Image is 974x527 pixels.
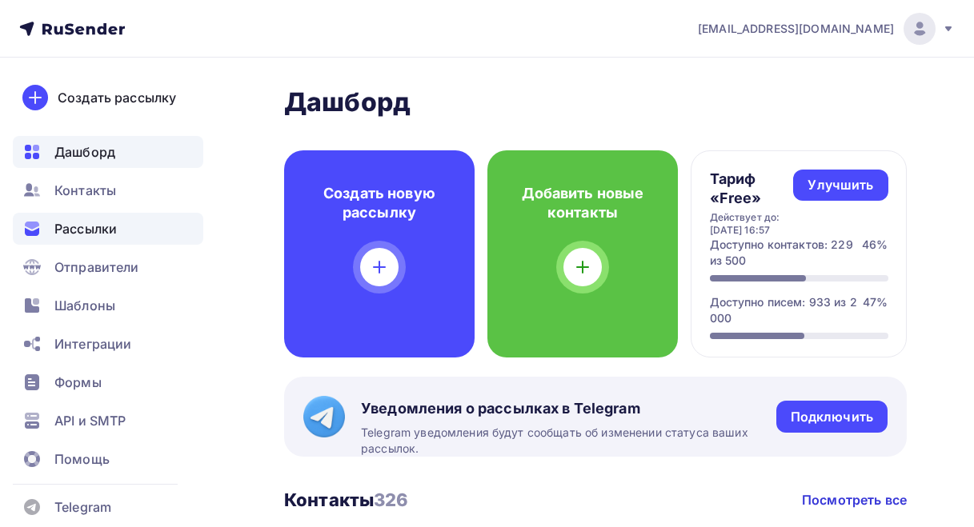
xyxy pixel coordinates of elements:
a: Рассылки [13,213,203,245]
span: API и SMTP [54,411,126,430]
div: Улучшить [808,176,873,194]
span: Интеграции [54,334,131,353]
a: Формы [13,366,203,398]
span: Рассылки [54,219,117,238]
span: Формы [54,373,102,392]
div: Подключить [791,408,873,426]
h3: Контакты [284,489,409,511]
span: [EMAIL_ADDRESS][DOMAIN_NAME] [698,21,894,37]
span: Помощь [54,449,110,469]
a: Шаблоны [13,289,203,321]
span: Дашборд [54,142,115,162]
div: Доступно писем: 933 из 2 000 [710,294,864,326]
a: [EMAIL_ADDRESS][DOMAIN_NAME] [698,13,955,45]
div: Создать рассылку [58,88,176,107]
a: Отправители [13,251,203,283]
div: Доступно контактов: 229 из 500 [710,237,863,269]
a: Дашборд [13,136,203,168]
span: Telegram уведомления будут сообщать об изменении статуса ваших рассылок. [361,425,776,457]
div: Действует до: [DATE] 16:57 [710,211,794,237]
h2: Дашборд [284,86,907,118]
div: 47% [863,294,888,326]
span: 326 [374,489,408,510]
span: Telegram [54,497,111,517]
h4: Создать новую рассылку [310,184,449,222]
span: Шаблоны [54,296,115,315]
h4: Тариф «Free» [710,170,794,208]
div: 46% [862,237,888,269]
a: Контакты [13,174,203,206]
span: Контакты [54,181,116,200]
a: Посмотреть все [802,490,907,509]
span: Отправители [54,258,139,277]
h4: Добавить новые контакты [513,184,652,222]
span: Уведомления о рассылках в Telegram [361,399,776,418]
